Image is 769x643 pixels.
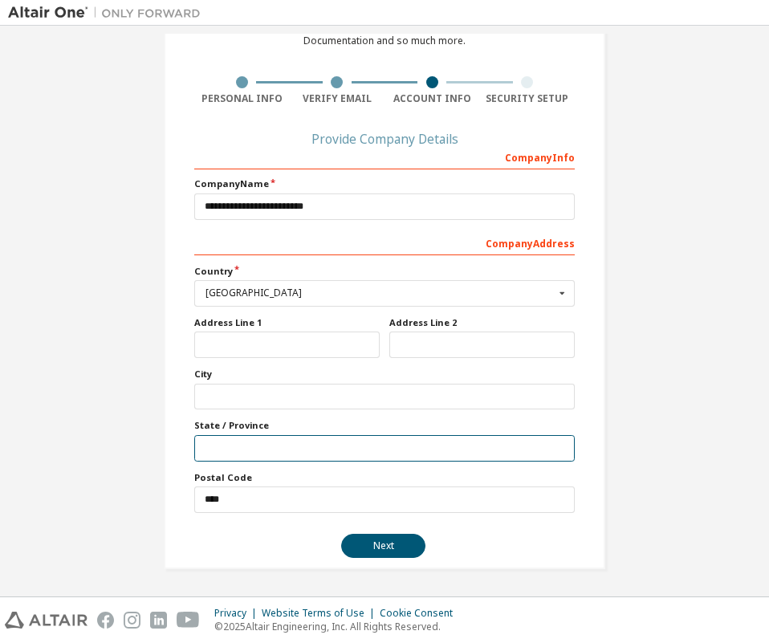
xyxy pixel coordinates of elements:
[97,612,114,629] img: facebook.svg
[480,92,576,105] div: Security Setup
[5,612,87,629] img: altair_logo.svg
[150,612,167,629] img: linkedin.svg
[194,230,575,255] div: Company Address
[273,22,496,47] div: For Free Trials, Licenses, Downloads, Learning & Documentation and so much more.
[262,607,380,620] div: Website Terms of Use
[194,419,575,432] label: State / Province
[194,265,575,278] label: Country
[194,92,290,105] div: Personal Info
[194,368,575,381] label: City
[194,316,380,329] label: Address Line 1
[389,316,575,329] label: Address Line 2
[194,471,575,484] label: Postal Code
[124,612,140,629] img: instagram.svg
[194,177,575,190] label: Company Name
[341,534,425,558] button: Next
[177,612,200,629] img: youtube.svg
[205,288,555,298] div: [GEOGRAPHIC_DATA]
[384,92,480,105] div: Account Info
[380,607,462,620] div: Cookie Consent
[194,144,575,169] div: Company Info
[8,5,209,21] img: Altair One
[214,607,262,620] div: Privacy
[214,620,462,633] p: © 2025 Altair Engineering, Inc. All Rights Reserved.
[194,134,575,144] div: Provide Company Details
[290,92,385,105] div: Verify Email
